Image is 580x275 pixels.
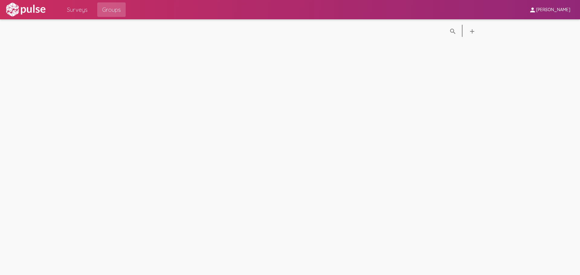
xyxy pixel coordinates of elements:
[102,4,121,15] span: Groups
[524,4,575,15] button: [PERSON_NAME]
[97,2,126,17] a: Groups
[449,28,456,35] mat-icon: language
[466,25,478,37] button: language
[5,2,47,17] img: white-logo.svg
[536,7,570,13] span: [PERSON_NAME]
[67,4,88,15] span: Surveys
[529,6,536,14] mat-icon: person
[447,25,459,37] button: language
[469,28,476,35] mat-icon: language
[62,2,92,17] a: Surveys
